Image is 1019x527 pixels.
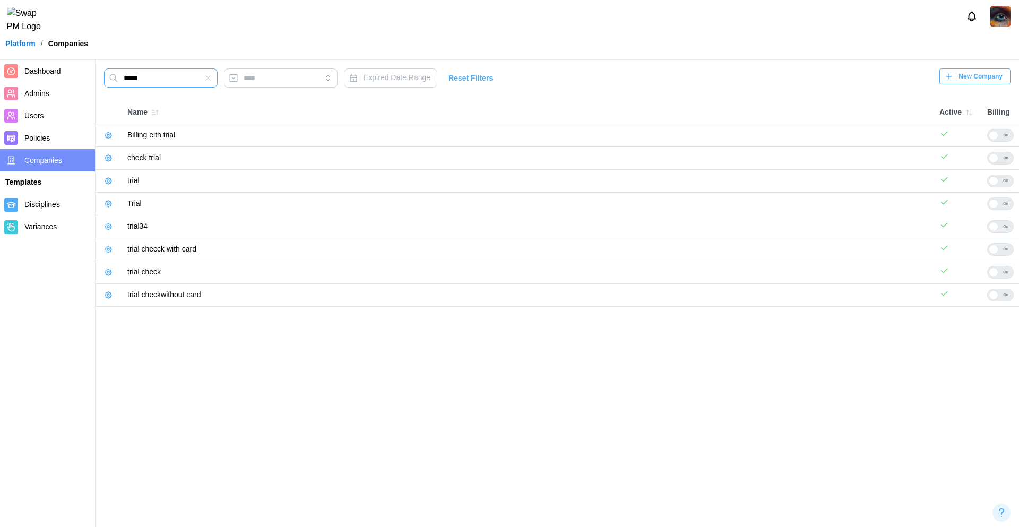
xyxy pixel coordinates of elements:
[939,68,1011,84] button: New Company
[998,198,1013,210] div: On
[122,124,934,147] td: Billing eith trial
[41,40,43,47] div: /
[998,244,1013,255] div: On
[998,129,1013,141] div: On
[5,177,90,188] div: Templates
[444,68,498,88] button: Reset Filters
[127,105,929,120] div: Name
[122,261,934,284] td: trial check
[448,69,493,87] span: Reset Filters
[344,68,437,88] button: Expired Date Range
[24,67,61,75] span: Dashboard
[998,266,1013,278] div: On
[24,222,57,231] span: Variances
[958,69,1003,84] span: New Company
[122,215,934,238] td: trial34
[990,6,1011,27] img: 2Q==
[24,134,50,142] span: Policies
[998,221,1013,232] div: On
[939,105,977,120] div: Active
[364,73,430,82] span: Expired Date Range
[963,7,981,25] button: Notifications
[122,147,934,170] td: check trial
[998,289,1013,301] div: On
[990,6,1011,27] a: Zulqarnain Khalil
[122,170,934,193] td: trial
[24,89,49,98] span: Admins
[998,152,1013,164] div: On
[987,107,1014,118] div: Billing
[998,175,1013,187] div: Off
[24,200,60,209] span: Disciplines
[5,40,36,47] a: Platform
[122,284,934,307] td: trial checkwithout card
[24,111,44,120] span: Users
[7,7,50,33] img: Swap PM Logo
[122,193,934,215] td: Trial
[24,156,62,165] span: Companies
[122,238,934,261] td: trial checck with card
[48,40,88,47] div: Companies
